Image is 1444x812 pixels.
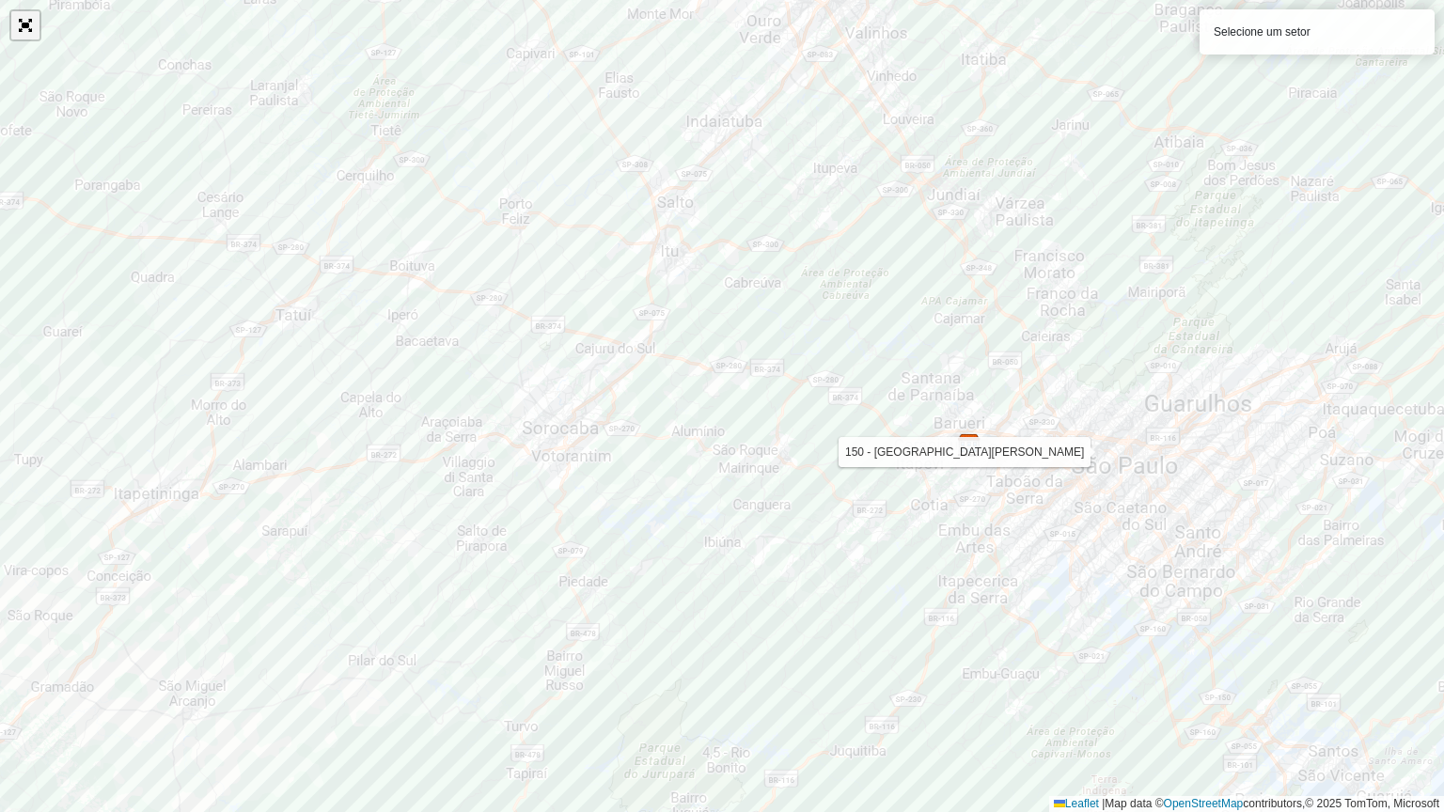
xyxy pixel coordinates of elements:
[1102,797,1105,810] span: |
[1049,796,1444,812] div: Map data © contributors,© 2025 TomTom, Microsoft
[11,11,39,39] a: Abrir mapa em tela cheia
[1200,9,1435,55] div: Selecione um setor
[1054,797,1099,810] a: Leaflet
[1164,797,1244,810] a: OpenStreetMap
